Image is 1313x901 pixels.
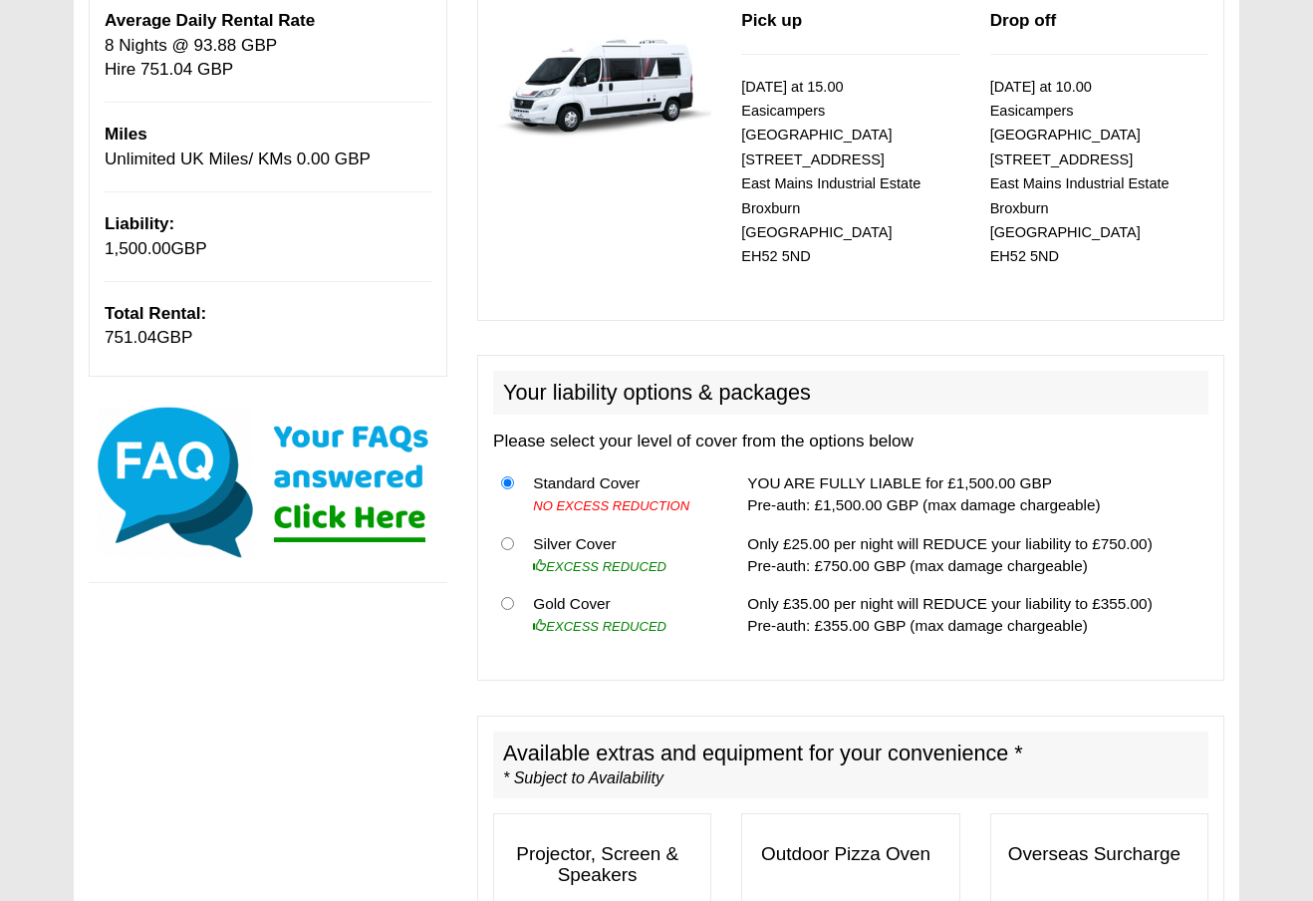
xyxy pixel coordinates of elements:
[533,498,689,513] i: NO EXCESS REDUCTION
[105,212,431,261] p: GBP
[742,834,958,875] h3: Outdoor Pizza Oven
[739,524,1208,585] td: Only £25.00 per night will REDUCE your liability to £750.00) Pre-auth: £750.00 GBP (max damage ch...
[105,304,206,323] b: Total Rental:
[105,328,156,347] span: 751.04
[493,732,1208,799] h2: Available extras and equipment for your convenience *
[105,11,315,30] b: Average Daily Rental Rate
[105,125,147,144] b: Miles
[525,585,716,645] td: Gold Cover
[741,11,802,30] b: Pick up
[503,769,663,786] i: * Subject to Availability
[89,403,447,562] img: Click here for our most common FAQs
[533,619,666,634] i: EXCESS REDUCED
[990,11,1056,30] b: Drop off
[533,559,666,574] i: EXCESS REDUCED
[741,79,920,265] small: [DATE] at 15.00 Easicampers [GEOGRAPHIC_DATA] [STREET_ADDRESS] East Mains Industrial Estate Broxb...
[493,9,711,150] img: 339.jpg
[105,239,171,258] span: 1,500.00
[105,302,431,351] p: GBP
[739,585,1208,645] td: Only £35.00 per night will REDUCE your liability to £355.00) Pre-auth: £355.00 GBP (max damage ch...
[494,834,710,896] h3: Projector, Screen & Speakers
[493,430,1208,453] p: Please select your level of cover from the options below
[525,464,716,525] td: Standard Cover
[105,214,174,233] b: Liability:
[739,464,1208,525] td: YOU ARE FULLY LIABLE for £1,500.00 GBP Pre-auth: £1,500.00 GBP (max damage chargeable)
[493,371,1208,415] h2: Your liability options & packages
[991,834,1207,875] h3: Overseas Surcharge
[105,9,431,82] p: 8 Nights @ 93.88 GBP Hire 751.04 GBP
[525,524,716,585] td: Silver Cover
[990,79,1170,265] small: [DATE] at 10.00 Easicampers [GEOGRAPHIC_DATA] [STREET_ADDRESS] East Mains Industrial Estate Broxb...
[105,123,431,171] p: Unlimited UK Miles/ KMs 0.00 GBP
